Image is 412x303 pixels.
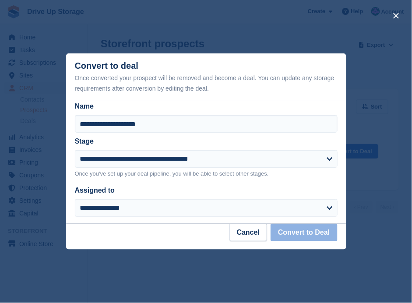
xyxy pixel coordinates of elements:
div: Once converted your prospect will be removed and become a deal. You can update any storage requir... [75,73,338,94]
label: Stage [75,137,94,145]
div: Convert to deal [75,61,338,94]
button: Cancel [229,224,267,241]
p: Once you've set up your deal pipeline, you will be able to select other stages. [75,169,338,178]
label: Assigned to [75,187,115,194]
button: close [389,9,403,23]
label: Name [75,101,338,112]
button: Convert to Deal [271,224,337,241]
